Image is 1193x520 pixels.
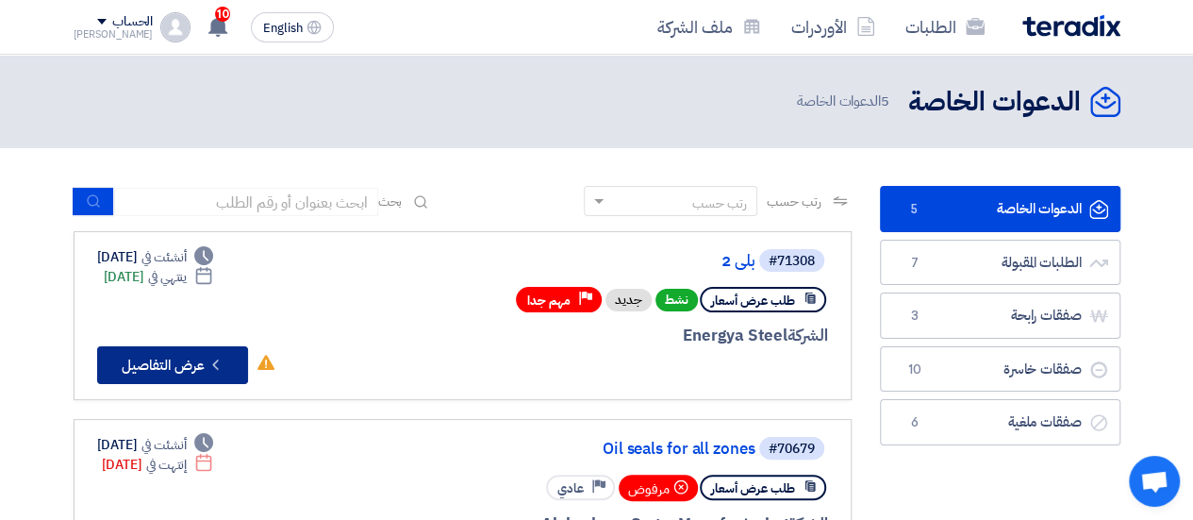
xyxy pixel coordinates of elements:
[263,22,303,35] span: English
[146,455,187,475] span: إنتهت في
[102,455,214,475] div: [DATE]
[880,186,1120,232] a: الدعوات الخاصة5
[880,346,1120,393] a: صفقات خاسرة10
[767,192,820,211] span: رتب حسب
[769,443,815,456] div: #70679
[880,399,1120,445] a: صفقات ملغية6
[711,479,795,497] span: طلب عرض أسعار
[215,7,230,22] span: 10
[74,29,154,40] div: [PERSON_NAME]
[112,14,153,30] div: الحساب
[1129,456,1180,507] div: Open chat
[903,361,926,379] span: 10
[903,200,926,219] span: 5
[378,192,403,211] span: بحث
[141,247,187,267] span: أنشئت في
[903,413,926,432] span: 6
[148,267,187,287] span: ينتهي في
[114,188,378,216] input: ابحث بعنوان أو رقم الطلب
[1022,15,1120,37] img: Teradix logo
[711,292,795,310] span: طلب عرض أسعار
[692,193,747,213] div: رتب حسب
[378,441,755,458] a: Oil seals for all zones
[378,253,755,270] a: بلي 2
[769,255,815,268] div: #71308
[880,240,1120,286] a: الطلبات المقبولة7
[890,5,1000,49] a: الطلبات
[655,289,698,311] span: نشط
[104,267,214,287] div: [DATE]
[619,475,698,501] div: مرفوض
[374,324,828,348] div: Energya Steel
[251,12,334,42] button: English
[881,91,889,111] span: 5
[903,307,926,326] span: 3
[141,435,187,455] span: أنشئت في
[776,5,890,49] a: الأوردرات
[605,289,652,311] div: جديد
[557,479,584,497] span: عادي
[160,12,191,42] img: profile_test.png
[97,247,214,267] div: [DATE]
[642,5,776,49] a: ملف الشركة
[797,91,893,112] span: الدعوات الخاصة
[908,84,1081,121] h2: الدعوات الخاصة
[97,346,248,384] button: عرض التفاصيل
[903,254,926,273] span: 7
[97,435,214,455] div: [DATE]
[880,293,1120,339] a: صفقات رابحة3
[787,324,828,347] span: الشركة
[527,292,571,310] span: مهم جدا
